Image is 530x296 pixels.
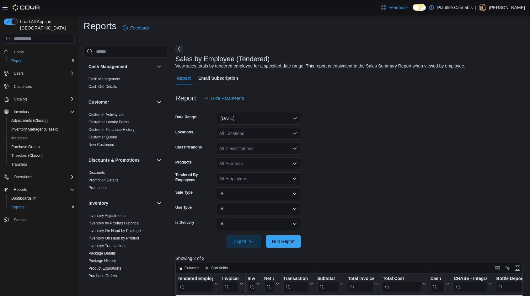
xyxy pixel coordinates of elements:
div: Jessi Mascarin [479,4,486,11]
a: New Customers [88,143,115,147]
button: Reports [6,203,77,212]
a: Customer Queue [88,135,117,139]
a: Home [11,48,26,56]
button: Open list of options [292,146,297,151]
label: Use Type [175,205,192,210]
div: Transaction Average [283,276,308,282]
span: Transfers (Classic) [9,152,75,159]
span: Sort fields [211,266,228,271]
a: Dashboards [9,195,39,202]
span: Hide Parameters [211,95,244,101]
div: Invoices Ref [248,276,255,292]
a: Discounts [88,170,105,175]
button: Enter fullscreen [514,264,521,272]
button: Users [11,70,26,77]
div: Total Invoiced [348,276,374,292]
span: Customer Activity List [88,112,125,117]
label: Classifications [175,145,202,150]
button: Export [226,235,261,248]
button: Invoices Ref [248,276,260,292]
div: Cash Management [83,75,168,93]
a: Transfers (Classic) [9,152,45,159]
input: Dark Mode [413,4,426,11]
div: Bottle Deposit [496,276,529,282]
div: CHASE - Integrated [454,276,487,292]
span: Reports [14,187,27,192]
h3: Cash Management [88,63,127,70]
label: Tendered By Employees [175,172,214,182]
button: Reports [11,186,29,193]
span: Customers [14,84,32,89]
span: Columns [185,266,199,271]
a: Inventory Adjustments [88,213,126,218]
span: Purchase Orders [11,144,40,149]
a: Dashboards [6,194,77,203]
button: Display options [504,264,511,272]
h3: Discounts & Promotions [88,157,140,163]
span: Home [11,48,75,56]
span: Cash Out Details [88,84,117,89]
button: Catalog [1,95,77,104]
a: Cash Management [88,77,120,81]
span: Inventory Manager (Classic) [11,127,58,132]
label: Products [175,160,192,165]
span: Reports [11,205,24,210]
label: Is Delivery [175,220,194,225]
span: Inventory [14,109,29,114]
img: Cova [13,4,40,11]
label: Sale Type [175,190,193,195]
div: Discounts & Promotions [83,169,168,194]
span: Manifests [9,134,75,142]
p: Showing 2 of 2 [175,255,526,261]
a: Reports [9,203,27,211]
span: Package Details [88,251,116,256]
a: Adjustments (Classic) [9,117,50,124]
button: Discounts & Promotions [155,156,163,164]
button: Columns [176,264,202,272]
a: Inventory by Product Historical [88,221,140,225]
h3: Sales by Employee (Tendered) [175,55,270,63]
button: Net Sold [264,276,279,292]
a: Feedback [120,22,152,34]
button: Inventory [11,108,32,116]
span: Promotion Details [88,178,118,183]
button: Reports [6,57,77,65]
span: Operations [14,175,32,180]
div: Total Invoiced [348,276,374,282]
a: Customer Loyalty Points [88,120,129,124]
button: All [217,187,301,200]
button: Open list of options [292,131,297,136]
a: Product Expirations [88,266,121,271]
h1: Reports [83,20,116,32]
div: Net Sold [264,276,274,292]
button: Users [1,69,77,78]
button: Next [175,45,183,53]
button: Inventory [1,107,77,116]
button: Settings [1,215,77,224]
button: Transfers [6,160,77,169]
div: Net Sold [264,276,274,282]
button: Keyboard shortcuts [494,264,501,272]
button: [DATE] [217,112,301,125]
button: Total Invoiced [348,276,379,292]
span: Inventory On Hand by Product [88,236,139,241]
span: Catalog [14,97,27,102]
button: Operations [11,173,35,181]
label: Locations [175,130,193,135]
span: Inventory Transactions [88,243,126,248]
span: Settings [14,218,27,223]
span: Home [14,50,24,55]
div: Tendered Employee [178,276,213,282]
a: Settings [11,216,30,224]
p: Plantlife Cannabis [437,4,473,11]
span: Discounts [88,170,105,175]
span: Transfers [11,162,27,167]
span: Transfers (Classic) [11,153,43,158]
a: Inventory Transactions [88,244,126,248]
button: Open list of options [292,176,297,181]
div: Subtotal [317,276,339,282]
div: Total Cost [383,276,421,292]
button: Total Cost [383,276,426,292]
div: Invoices Ref [248,276,255,282]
